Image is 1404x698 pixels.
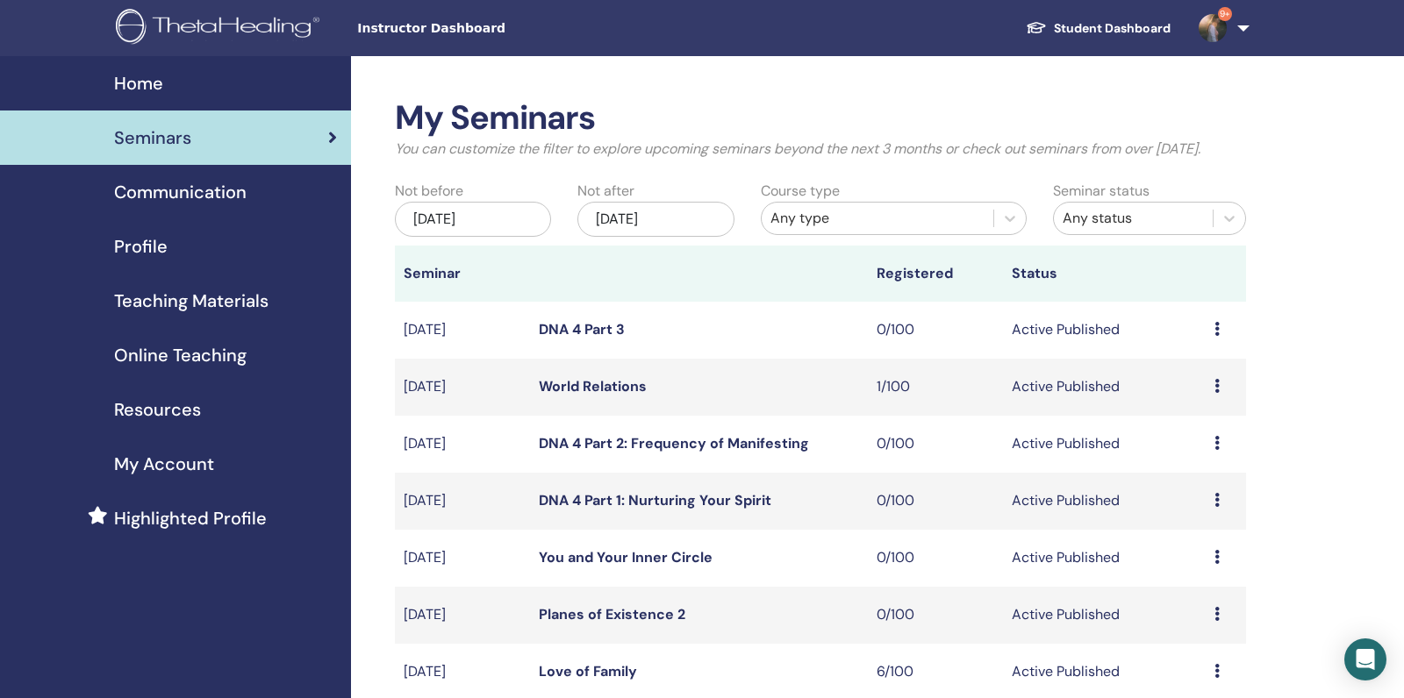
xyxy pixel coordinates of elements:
span: Teaching Materials [114,288,269,314]
span: Online Teaching [114,342,247,368]
div: Any type [770,208,985,229]
td: 0/100 [868,302,1003,359]
img: graduation-cap-white.svg [1026,20,1047,35]
td: Active Published [1003,302,1206,359]
span: Seminars [114,125,191,151]
label: Not after [577,181,634,202]
a: Love of Family [539,662,637,680]
label: Course type [761,181,840,202]
h2: My Seminars [395,98,1246,139]
div: [DATE] [395,202,551,237]
label: Not before [395,181,463,202]
td: 0/100 [868,587,1003,644]
td: 0/100 [868,416,1003,473]
td: [DATE] [395,359,530,416]
td: [DATE] [395,302,530,359]
div: [DATE] [577,202,734,237]
td: Active Published [1003,359,1206,416]
span: Home [114,70,163,96]
span: Communication [114,179,247,205]
img: default.jpg [1199,14,1227,42]
th: Seminar [395,246,530,302]
span: 9+ [1218,7,1232,21]
img: logo.png [116,9,326,48]
div: Open Intercom Messenger [1344,638,1386,680]
a: World Relations [539,377,647,395]
a: You and Your Inner Circle [539,548,713,566]
span: Profile [114,233,168,260]
p: You can customize the filter to explore upcoming seminars beyond the next 3 months or check out s... [395,139,1246,160]
td: Active Published [1003,473,1206,530]
td: 0/100 [868,530,1003,587]
th: Status [1003,246,1206,302]
a: DNA 4 Part 2: Frequency of Manifesting [539,434,809,452]
td: Active Published [1003,587,1206,644]
a: DNA 4 Part 3 [539,320,625,338]
a: Planes of Existence 2 [539,605,685,623]
span: Resources [114,396,201,423]
div: Any status [1063,208,1204,229]
td: [DATE] [395,416,530,473]
td: 1/100 [868,359,1003,416]
span: Highlighted Profile [114,505,267,531]
a: DNA 4 Part 1: Nurturing Your Spirit [539,491,771,509]
td: Active Published [1003,416,1206,473]
td: 0/100 [868,473,1003,530]
span: My Account [114,451,214,477]
a: Student Dashboard [1012,12,1185,45]
label: Seminar status [1053,181,1150,202]
td: Active Published [1003,530,1206,587]
td: [DATE] [395,587,530,644]
td: [DATE] [395,530,530,587]
td: [DATE] [395,473,530,530]
span: Instructor Dashboard [357,19,620,38]
th: Registered [868,246,1003,302]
